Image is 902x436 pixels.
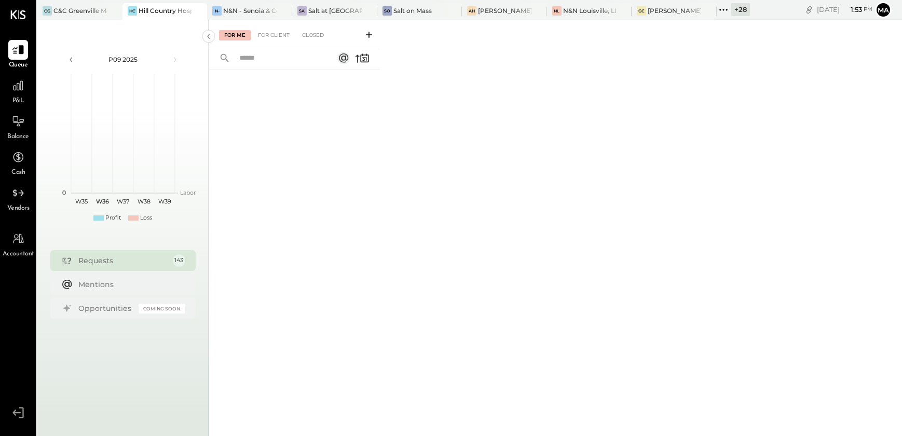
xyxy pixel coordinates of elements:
[648,6,701,15] div: [PERSON_NAME] Causeway
[212,6,222,16] div: N-
[1,147,36,178] a: Cash
[9,61,28,70] span: Queue
[1,40,36,70] a: Queue
[137,198,150,205] text: W38
[817,5,872,15] div: [DATE]
[117,198,129,205] text: W37
[731,3,750,16] div: + 28
[173,254,185,267] div: 143
[105,214,121,222] div: Profit
[804,4,814,15] div: copy link
[393,6,432,15] div: Salt on Mass
[53,6,107,15] div: C&C Greenville Main, LLC
[219,30,251,40] div: For Me
[128,6,137,16] div: HC
[158,198,171,205] text: W39
[297,30,329,40] div: Closed
[1,183,36,213] a: Vendors
[1,76,36,106] a: P&L
[563,6,617,15] div: N&N Louisville, LLC
[467,6,476,16] div: AH
[95,198,108,205] text: W36
[79,55,167,64] div: P09 2025
[12,97,24,106] span: P&L
[3,250,34,259] span: Accountant
[875,2,892,18] button: Ma
[78,303,133,314] div: Opportunities
[140,214,152,222] div: Loss
[7,204,30,213] span: Vendors
[382,6,392,16] div: So
[1,112,36,142] a: Balance
[75,198,88,205] text: W35
[297,6,307,16] div: Sa
[180,189,196,196] text: Labor
[223,6,277,15] div: N&N - Senoia & Corporate
[478,6,531,15] div: [PERSON_NAME] Hoboken
[62,189,66,196] text: 0
[552,6,562,16] div: NL
[308,6,362,15] div: Salt at [GEOGRAPHIC_DATA]
[11,168,25,178] span: Cash
[43,6,52,16] div: CG
[1,229,36,259] a: Accountant
[78,279,180,290] div: Mentions
[139,304,185,314] div: Coming Soon
[7,132,29,142] span: Balance
[139,6,192,15] div: Hill Country Hospitality
[78,255,168,266] div: Requests
[253,30,295,40] div: For Client
[637,6,646,16] div: GC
